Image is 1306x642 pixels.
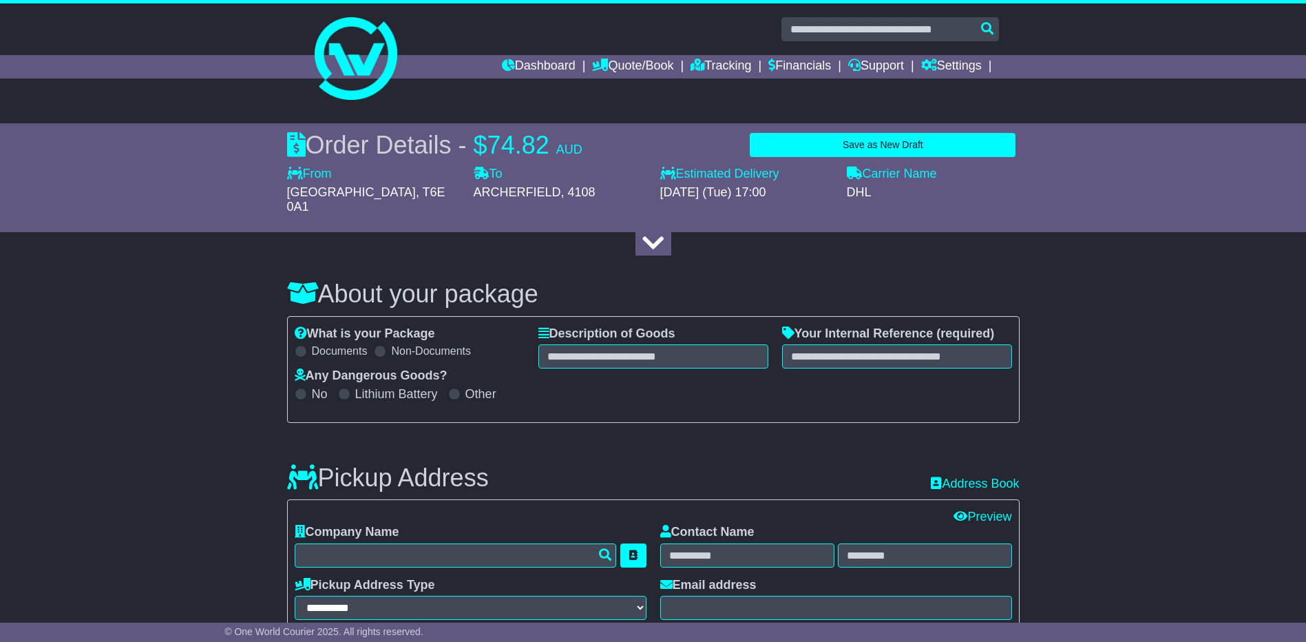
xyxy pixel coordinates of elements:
[502,55,576,79] a: Dashboard
[287,167,332,182] label: From
[287,464,489,492] h3: Pickup Address
[660,167,833,182] label: Estimated Delivery
[691,55,751,79] a: Tracking
[931,477,1019,492] a: Address Book
[556,143,582,156] span: AUD
[474,167,503,182] label: To
[295,578,435,593] label: Pickup Address Type
[768,55,831,79] a: Financials
[660,525,755,540] label: Contact Name
[465,387,496,402] label: Other
[295,525,399,540] label: Company Name
[561,185,596,199] span: , 4108
[847,185,1020,200] div: DHL
[847,167,937,182] label: Carrier Name
[487,131,549,159] span: 74.82
[474,185,561,199] span: ARCHERFIELD
[538,327,675,342] label: Description of Goods
[660,578,757,593] label: Email address
[355,387,438,402] label: Lithium Battery
[312,387,328,402] label: No
[287,185,445,214] span: , T6E 0A1
[287,185,416,199] span: [GEOGRAPHIC_DATA]
[782,327,995,342] label: Your Internal Reference (required)
[224,626,423,637] span: © One World Courier 2025. All rights reserved.
[750,133,1015,157] button: Save as New Draft
[295,327,435,342] label: What is your Package
[312,344,368,358] label: Documents
[592,55,673,79] a: Quote/Book
[474,131,487,159] span: $
[295,369,447,384] label: Any Dangerous Goods?
[954,510,1011,524] a: Preview
[848,55,904,79] a: Support
[287,130,582,160] div: Order Details -
[921,55,982,79] a: Settings
[391,344,471,358] label: Non-Documents
[660,185,833,200] div: [DATE] (Tue) 17:00
[287,280,1020,308] h3: About your package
